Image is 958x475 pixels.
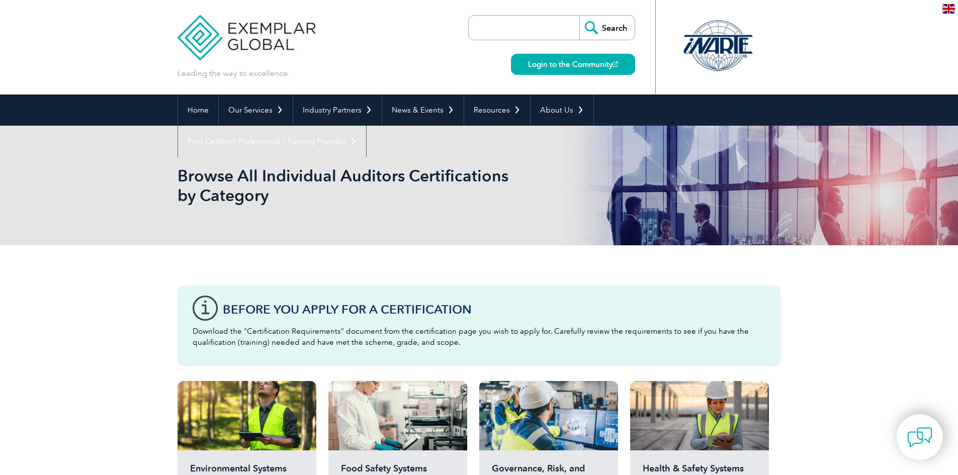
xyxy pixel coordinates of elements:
[293,94,382,126] a: Industry Partners
[178,126,366,157] a: Find Certified Professional / Training Provider
[178,166,564,205] h1: Browse All Individual Auditors Certifications by Category
[511,54,635,75] a: Login to the Community
[223,303,766,316] h3: Before You Apply For a Certification
[579,16,635,40] input: Search
[193,326,766,348] p: Download the “Certification Requirements” document from the certification page you wish to apply ...
[219,94,293,126] a: Our Services
[907,425,932,450] img: contact-chat.png
[613,61,618,67] img: open_square.png
[178,68,288,79] p: Leading the way to excellence
[531,94,593,126] a: About Us
[942,4,955,14] img: en
[464,94,530,126] a: Resources
[382,94,464,126] a: News & Events
[178,94,218,126] a: Home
